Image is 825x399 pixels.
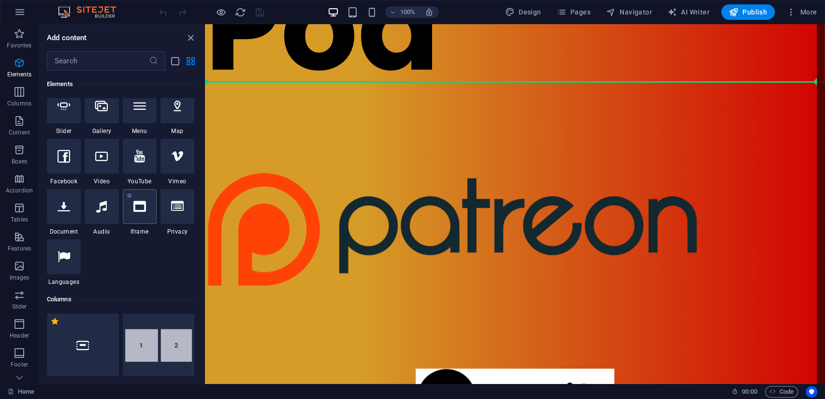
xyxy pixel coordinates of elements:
[47,189,81,236] div: Document
[51,317,59,325] span: Remove from favorites
[123,177,157,185] span: YouTube
[11,216,28,223] p: Tables
[742,386,757,398] span: 00 00
[47,278,81,286] span: Languages
[47,239,81,286] div: Languages
[47,32,87,44] h6: Add content
[552,4,594,20] button: Pages
[425,8,434,16] i: On resize automatically adjust zoom level to fit chosen device.
[400,6,415,18] h6: 100%
[234,6,246,18] button: reload
[8,245,31,252] p: Features
[664,4,713,20] button: AI Writer
[769,386,794,398] span: Code
[85,177,118,185] span: Video
[47,51,149,71] input: Search
[185,55,196,67] button: grid-view
[47,294,194,305] h6: Columns
[667,7,709,17] span: AI Writer
[85,127,118,135] span: Gallery
[729,7,767,17] span: Publish
[9,129,30,136] p: Content
[123,189,157,236] div: Iframe
[12,303,27,310] p: Slider
[185,32,196,44] button: close panel
[85,139,118,185] div: Video
[85,228,118,236] span: Audio
[160,228,194,236] span: Privacy
[85,189,118,236] div: Audio
[169,55,181,67] button: list-view
[501,4,545,20] div: Design (Ctrl+Alt+Y)
[505,7,541,17] span: Design
[782,4,821,20] button: More
[123,139,157,185] div: YouTube
[501,4,545,20] button: Design
[47,139,81,185] div: Facebook
[732,386,757,398] h6: Session time
[160,127,194,135] span: Map
[749,388,750,395] span: :
[47,127,81,135] span: Slider
[47,78,194,90] h6: Elements
[7,42,31,49] p: Favorites
[160,89,194,135] div: Map
[10,274,29,281] p: Images
[47,177,81,185] span: Facebook
[606,7,652,17] span: Navigator
[160,177,194,185] span: Vimeo
[215,6,227,18] button: Click here to leave preview mode and continue editing
[123,89,157,135] div: Menu
[47,89,81,135] div: Slider
[806,386,817,398] button: Usercentrics
[235,7,246,18] i: Reload page
[127,193,132,198] span: Add to favorites
[56,6,128,18] img: Editor Logo
[556,7,590,17] span: Pages
[160,189,194,236] div: Privacy
[6,187,33,194] p: Accordion
[765,386,798,398] button: Code
[721,4,775,20] button: Publish
[7,71,32,78] p: Elements
[125,329,192,362] img: 2-columns.svg
[10,332,29,340] p: Header
[12,158,28,165] p: Boxes
[385,6,420,18] button: 100%
[8,386,34,398] a: Click to cancel selection. Double-click to open Pages
[123,127,157,135] span: Menu
[602,4,656,20] button: Navigator
[786,7,817,17] span: More
[47,228,81,236] span: Document
[123,228,157,236] span: Iframe
[160,139,194,185] div: Vimeo
[11,361,28,369] p: Footer
[85,89,118,135] div: Gallery
[7,100,31,107] p: Columns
